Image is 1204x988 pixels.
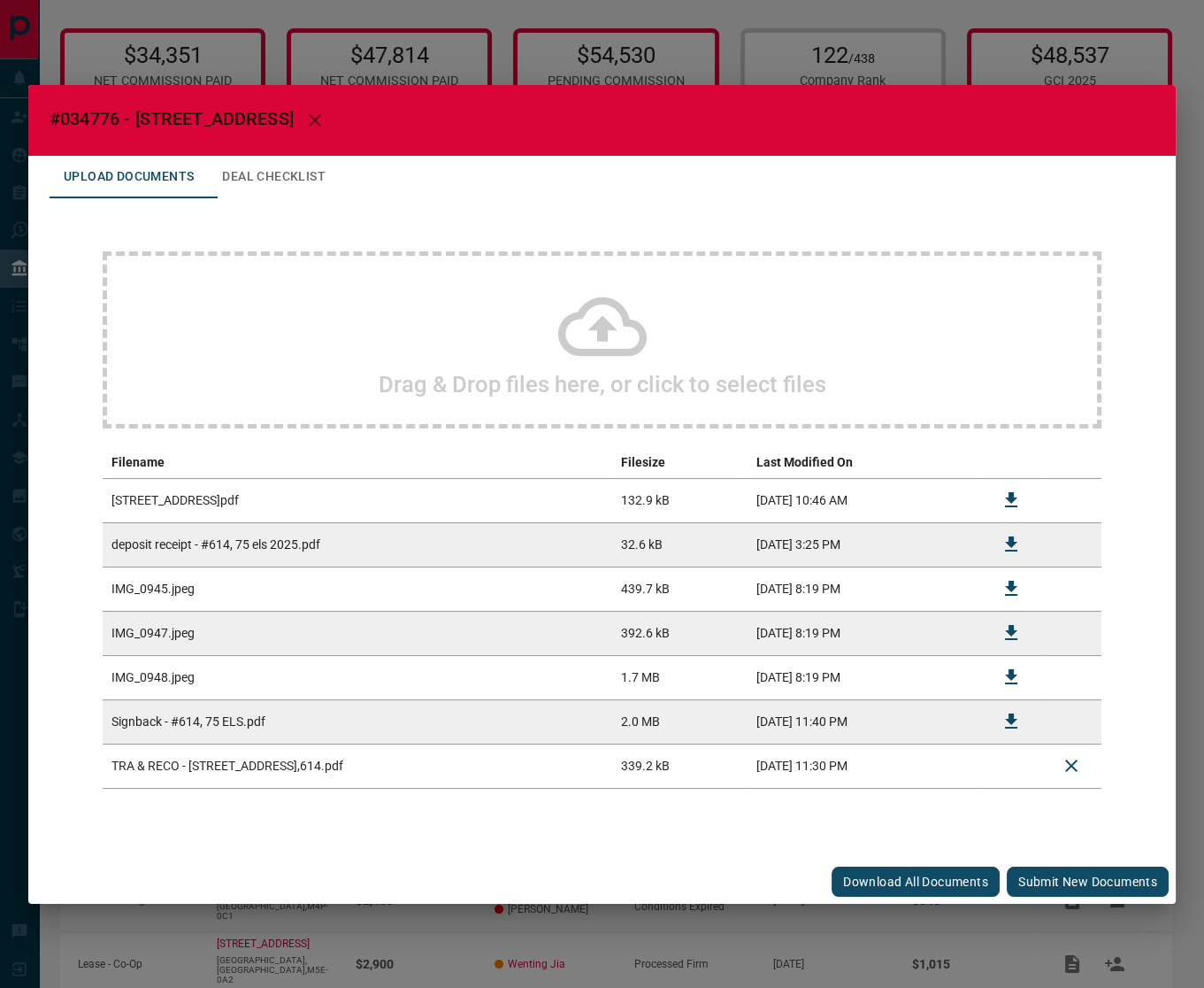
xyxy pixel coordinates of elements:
td: [STREET_ADDRESS]pdf [103,478,612,522]
td: IMG_0945.jpeg [103,567,612,611]
div: Drag & Drop files here, or click to select files [103,251,1101,428]
td: Signback - #614, 75 ELS.pdf [103,699,612,744]
td: [DATE] 10:46 AM [748,478,981,522]
h2: Drag & Drop files here, or click to select files [379,371,826,398]
td: 392.6 kB [612,611,748,655]
button: Download [990,700,1032,743]
td: 1.7 MB [612,655,748,699]
th: download action column [981,446,1041,479]
td: [DATE] 11:30 PM [748,744,981,788]
button: Download [990,656,1032,699]
td: IMG_0948.jpeg [103,655,612,699]
span: #034776 - [STREET_ADDRESS] [50,108,294,129]
td: TRA & RECO - [STREET_ADDRESS],614.pdf [103,744,612,788]
td: [DATE] 8:19 PM [748,655,981,699]
td: 339.2 kB [612,744,748,788]
td: 32.6 kB [612,522,748,567]
th: Filesize [612,446,748,479]
td: 439.7 kB [612,567,748,611]
td: IMG_0947.jpeg [103,611,612,655]
button: Download [990,523,1032,566]
button: Upload Documents [50,156,208,198]
td: deposit receipt - #614, 75 els 2025.pdf [103,522,612,567]
td: [DATE] 8:19 PM [748,567,981,611]
td: [DATE] 11:40 PM [748,699,981,744]
button: Download [990,612,1032,654]
th: Last Modified On [748,446,981,479]
button: Delete [1050,745,1093,787]
th: delete file action column [1041,446,1101,479]
th: Filename [103,446,612,479]
button: Download [990,567,1032,610]
button: Deal Checklist [208,156,340,198]
td: 2.0 MB [612,699,748,744]
button: Download [990,479,1032,521]
td: [DATE] 3:25 PM [748,522,981,567]
td: 132.9 kB [612,478,748,522]
td: [DATE] 8:19 PM [748,611,981,655]
button: Submit new documents [1007,867,1169,897]
button: Download All Documents [832,867,1000,897]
